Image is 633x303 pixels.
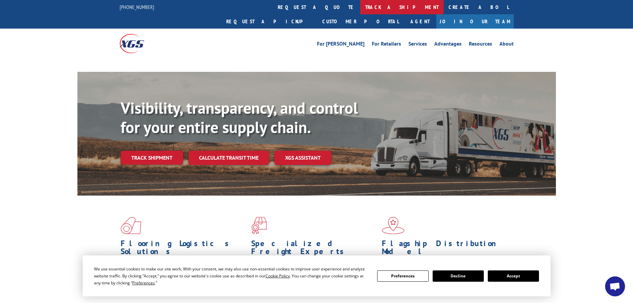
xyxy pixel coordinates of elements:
img: xgs-icon-total-supply-chain-intelligence-red [121,217,141,234]
a: Calculate transit time [188,151,269,165]
h1: Flagship Distribution Model [382,239,507,259]
a: Services [408,41,427,49]
a: [PHONE_NUMBER] [120,4,154,10]
img: xgs-icon-flagship-distribution-model-red [382,217,405,234]
button: Accept [488,270,539,282]
a: Resources [469,41,492,49]
a: About [499,41,514,49]
span: Cookie Policy [265,273,290,279]
a: For Retailers [372,41,401,49]
div: Cookie Consent Prompt [83,255,551,296]
img: xgs-icon-focused-on-flooring-red [251,217,267,234]
a: Customer Portal [317,14,404,29]
a: Agent [404,14,436,29]
a: For [PERSON_NAME] [317,41,365,49]
span: Preferences [132,280,155,286]
a: XGS ASSISTANT [274,151,331,165]
button: Preferences [377,270,428,282]
a: Open chat [605,276,625,296]
a: Track shipment [121,151,183,165]
a: Request a pickup [221,14,317,29]
a: Advantages [434,41,462,49]
h1: Specialized Freight Experts [251,239,377,259]
b: Visibility, transparency, and control for your entire supply chain. [121,97,358,137]
div: We use essential cookies to make our site work. With your consent, we may also use non-essential ... [94,265,369,286]
a: Join Our Team [436,14,514,29]
button: Decline [433,270,484,282]
h1: Flooring Logistics Solutions [121,239,246,259]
